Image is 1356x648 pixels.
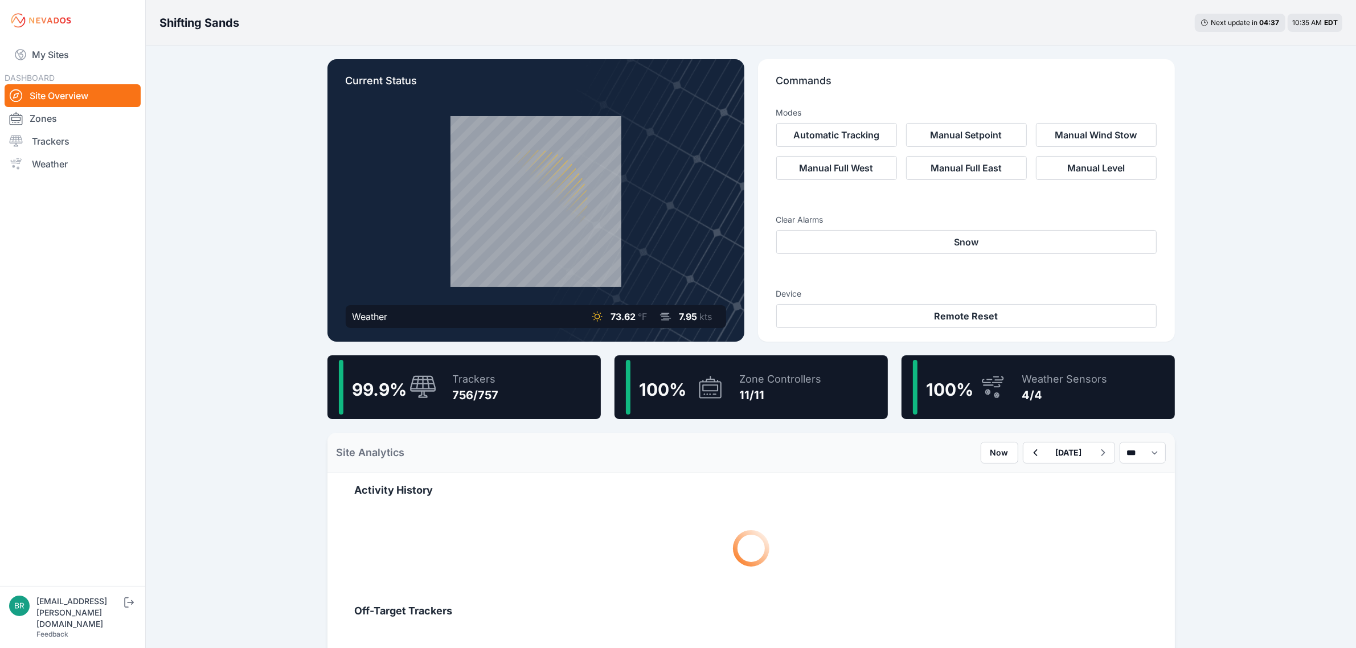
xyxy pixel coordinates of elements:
[337,445,405,461] h2: Site Analytics
[776,107,802,118] h3: Modes
[776,304,1157,328] button: Remote Reset
[776,230,1157,254] button: Snow
[776,73,1157,98] p: Commands
[679,311,698,322] span: 7.95
[906,156,1027,180] button: Manual Full East
[36,596,122,630] div: [EMAIL_ADDRESS][PERSON_NAME][DOMAIN_NAME]
[740,387,822,403] div: 11/11
[159,15,239,31] h3: Shifting Sands
[1324,18,1338,27] span: EDT
[9,596,30,616] img: brayden.sanford@nevados.solar
[5,153,141,175] a: Weather
[776,214,1157,225] h3: Clear Alarms
[453,371,499,387] div: Trackers
[776,123,897,147] button: Automatic Tracking
[614,355,888,419] a: 100%Zone Controllers11/11
[1211,18,1257,27] span: Next update in
[353,310,388,323] div: Weather
[5,41,141,68] a: My Sites
[902,355,1175,419] a: 100%Weather Sensors4/4
[36,630,68,638] a: Feedback
[5,107,141,130] a: Zones
[346,73,726,98] p: Current Status
[640,379,687,400] span: 100 %
[9,11,73,30] img: Nevados
[700,311,712,322] span: kts
[776,288,1157,300] h3: Device
[5,84,141,107] a: Site Overview
[638,311,648,322] span: °F
[355,482,1148,498] h2: Activity History
[1292,18,1322,27] span: 10:35 AM
[740,371,822,387] div: Zone Controllers
[453,387,499,403] div: 756/757
[5,130,141,153] a: Trackers
[355,603,1148,619] h2: Off-Target Trackers
[353,379,407,400] span: 99.9 %
[1036,156,1157,180] button: Manual Level
[1259,18,1280,27] div: 04 : 37
[159,8,239,38] nav: Breadcrumb
[611,311,636,322] span: 73.62
[906,123,1027,147] button: Manual Setpoint
[327,355,601,419] a: 99.9%Trackers756/757
[981,442,1018,464] button: Now
[776,156,897,180] button: Manual Full West
[1022,387,1108,403] div: 4/4
[1022,371,1108,387] div: Weather Sensors
[5,73,55,83] span: DASHBOARD
[927,379,974,400] span: 100 %
[1047,442,1091,463] button: [DATE]
[1036,123,1157,147] button: Manual Wind Stow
